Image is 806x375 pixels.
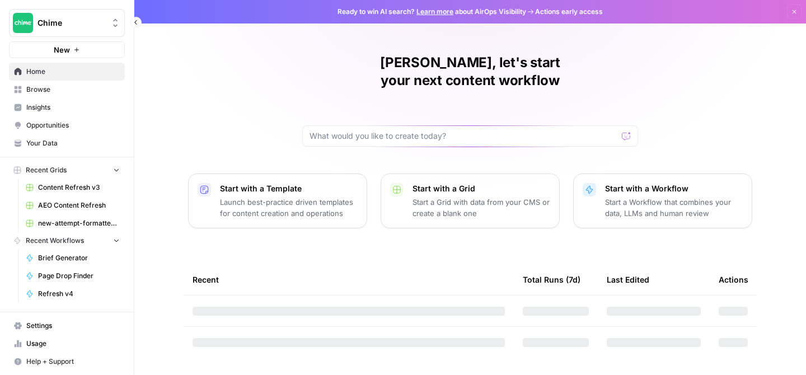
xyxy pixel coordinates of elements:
a: new-attempt-formatted.csv [21,214,125,232]
a: Settings [9,317,125,335]
a: Refresh v4 [21,285,125,303]
p: Start a Grid with data from your CMS or create a blank one [413,196,550,219]
button: Start with a TemplateLaunch best-practice driven templates for content creation and operations [188,174,367,228]
p: Start with a Grid [413,183,550,194]
span: Help + Support [26,357,120,367]
a: Usage [9,335,125,353]
span: Actions early access [535,7,603,17]
button: New [9,41,125,58]
a: AEO Content Refresh [21,196,125,214]
span: Your Data [26,138,120,148]
a: Insights [9,99,125,116]
span: Page Drop Finder [38,271,120,281]
h1: [PERSON_NAME], let's start your next content workflow [302,54,638,90]
span: Ready to win AI search? about AirOps Visibility [338,7,526,17]
p: Start with a Template [220,183,358,194]
button: Recent Grids [9,162,125,179]
button: Workspace: Chime [9,9,125,37]
button: Start with a WorkflowStart a Workflow that combines your data, LLMs and human review [573,174,752,228]
span: new-attempt-formatted.csv [38,218,120,228]
span: Brief Generator [38,253,120,263]
p: Launch best-practice driven templates for content creation and operations [220,196,358,219]
input: What would you like to create today? [310,130,617,142]
div: Last Edited [607,264,649,295]
span: Browse [26,85,120,95]
img: Chime Logo [13,13,33,33]
span: Recent Grids [26,165,67,175]
span: Chime [38,17,105,29]
span: New [54,44,70,55]
span: AEO Content Refresh [38,200,120,210]
a: Opportunities [9,116,125,134]
a: Page Drop Finder [21,267,125,285]
button: Start with a GridStart a Grid with data from your CMS or create a blank one [381,174,560,228]
p: Start with a Workflow [605,183,743,194]
div: Actions [719,264,748,295]
a: Learn more [416,7,453,16]
div: Total Runs (7d) [523,264,580,295]
span: Settings [26,321,120,331]
span: Home [26,67,120,77]
a: Browse [9,81,125,99]
a: Brief Generator [21,249,125,267]
div: Recent [193,264,505,295]
button: Help + Support [9,353,125,371]
span: Usage [26,339,120,349]
a: Content Refresh v3 [21,179,125,196]
a: Home [9,63,125,81]
span: Opportunities [26,120,120,130]
a: Your Data [9,134,125,152]
span: Recent Workflows [26,236,84,246]
span: Insights [26,102,120,112]
button: Recent Workflows [9,232,125,249]
span: Refresh v4 [38,289,120,299]
span: Content Refresh v3 [38,182,120,193]
p: Start a Workflow that combines your data, LLMs and human review [605,196,743,219]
